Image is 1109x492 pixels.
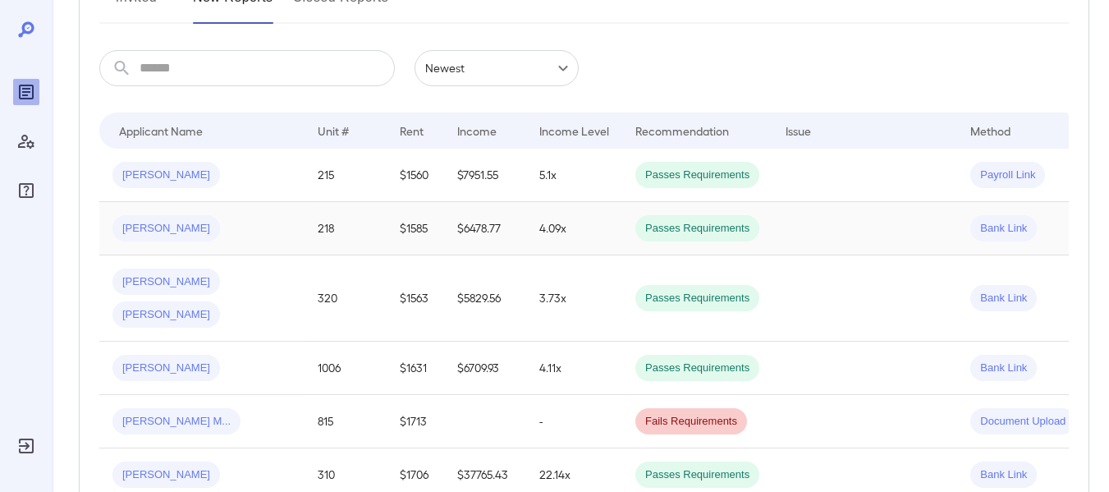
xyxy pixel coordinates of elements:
[387,202,444,255] td: $1585
[444,342,526,395] td: $6709.93
[457,121,497,140] div: Income
[444,149,526,202] td: $7951.55
[112,467,220,483] span: [PERSON_NAME]
[444,255,526,342] td: $5829.56
[305,202,387,255] td: 218
[635,361,759,376] span: Passes Requirements
[970,221,1037,237] span: Bank Link
[112,221,220,237] span: [PERSON_NAME]
[635,221,759,237] span: Passes Requirements
[415,50,579,86] div: Newest
[635,168,759,183] span: Passes Requirements
[13,433,39,459] div: Log Out
[635,414,747,430] span: Fails Requirements
[387,255,444,342] td: $1563
[13,79,39,105] div: Reports
[305,395,387,448] td: 815
[400,121,426,140] div: Rent
[444,202,526,255] td: $6478.77
[112,307,220,323] span: [PERSON_NAME]
[387,342,444,395] td: $1631
[786,121,812,140] div: Issue
[387,149,444,202] td: $1560
[119,121,203,140] div: Applicant Name
[387,395,444,448] td: $1713
[13,177,39,204] div: FAQ
[635,121,729,140] div: Recommendation
[305,342,387,395] td: 1006
[526,202,622,255] td: 4.09x
[635,291,759,306] span: Passes Requirements
[112,168,220,183] span: [PERSON_NAME]
[526,342,622,395] td: 4.11x
[305,255,387,342] td: 320
[305,149,387,202] td: 215
[970,168,1045,183] span: Payroll Link
[970,291,1037,306] span: Bank Link
[112,361,220,376] span: [PERSON_NAME]
[13,128,39,154] div: Manage Users
[112,274,220,290] span: [PERSON_NAME]
[112,414,241,430] span: [PERSON_NAME] M...
[635,467,759,483] span: Passes Requirements
[526,255,622,342] td: 3.73x
[970,414,1075,430] span: Document Upload
[970,361,1037,376] span: Bank Link
[970,121,1010,140] div: Method
[539,121,609,140] div: Income Level
[970,467,1037,483] span: Bank Link
[526,395,622,448] td: -
[318,121,349,140] div: Unit #
[526,149,622,202] td: 5.1x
